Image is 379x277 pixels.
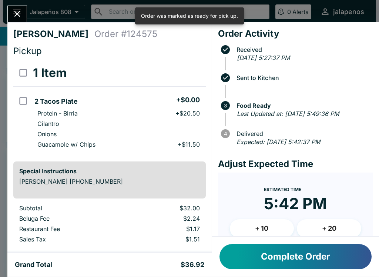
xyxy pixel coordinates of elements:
p: Subtotal [19,204,115,212]
p: Sales Tax [19,236,115,243]
p: Protein - Birria [37,110,78,117]
h6: Special Instructions [19,167,200,175]
table: orders table [13,60,206,156]
h4: Adjust Expected Time [218,158,373,170]
span: Estimated Time [264,187,301,192]
span: Sent to Kitchen [233,74,373,81]
h5: 2 Tacos Plate [34,97,78,106]
p: + $11.50 [178,141,200,148]
p: Guacamole w/ Chips [37,141,95,148]
span: Delivered [233,130,373,137]
em: Expected: [DATE] 5:42:37 PM [237,138,320,146]
em: [DATE] 5:27:37 PM [237,54,290,61]
button: + 20 [297,219,361,238]
em: Last Updated at: [DATE] 5:49:36 PM [237,110,339,117]
h5: + $0.00 [176,96,200,104]
p: $32.00 [127,204,199,212]
button: + 10 [230,219,294,238]
text: 4 [224,131,227,137]
button: Complete Order [219,244,372,269]
p: $1.17 [127,225,199,233]
p: Restaurant Fee [19,225,115,233]
h3: 1 Item [33,66,67,80]
h4: [PERSON_NAME] [13,29,94,40]
span: Food Ready [233,102,373,109]
p: Onions [37,130,57,138]
h5: Grand Total [15,260,52,269]
time: 5:42 PM [264,194,327,213]
p: [PERSON_NAME] [PHONE_NUMBER] [19,178,200,185]
h4: Order Activity [218,28,373,39]
span: Received [233,46,373,53]
h4: Order # 124575 [94,29,157,40]
p: $1.51 [127,236,199,243]
p: + $20.50 [175,110,200,117]
p: $2.24 [127,215,199,222]
span: Pickup [13,46,42,56]
div: Order was marked as ready for pick up. [141,10,238,22]
text: 3 [224,103,227,109]
button: Close [8,6,27,22]
p: Beluga Fee [19,215,115,222]
p: Cilantro [37,120,59,127]
table: orders table [13,204,206,246]
h5: $36.92 [181,260,204,269]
